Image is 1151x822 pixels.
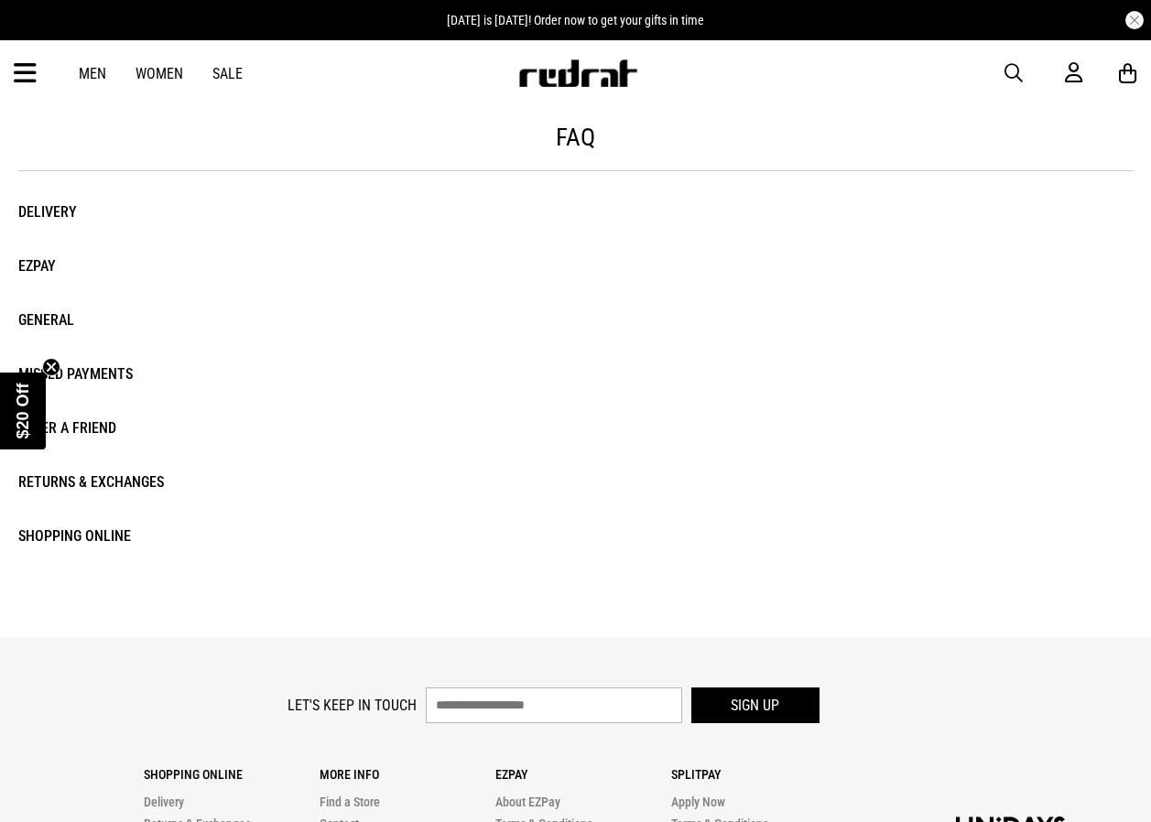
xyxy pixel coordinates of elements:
span: [DATE] is [DATE]! Order now to get your gifts in time [447,13,704,27]
h1: FAQ [18,123,1134,152]
li: Missed Payments [18,361,215,387]
li: EZPAY [18,253,215,279]
button: Sign up [691,687,820,723]
a: Delivery [144,795,184,809]
p: Shopping Online [144,767,320,782]
li: General [18,307,215,333]
p: Splitpay [671,767,847,782]
button: Close teaser [42,358,60,376]
li: Refer a Friend [18,415,215,441]
a: Women [136,65,183,82]
li: Returns & Exchanges [18,469,215,495]
a: Men [79,65,106,82]
a: Apply Now [671,795,725,809]
label: Let's keep in touch [288,697,417,714]
a: Find a Store [320,795,380,809]
img: Redrat logo [517,59,638,87]
li: Shopping Online [18,523,215,549]
a: About EZPay [495,795,560,809]
li: Delivery [18,199,215,225]
p: Ezpay [495,767,671,782]
span: $20 Off [14,383,32,438]
p: More Info [320,767,495,782]
a: Sale [212,65,243,82]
